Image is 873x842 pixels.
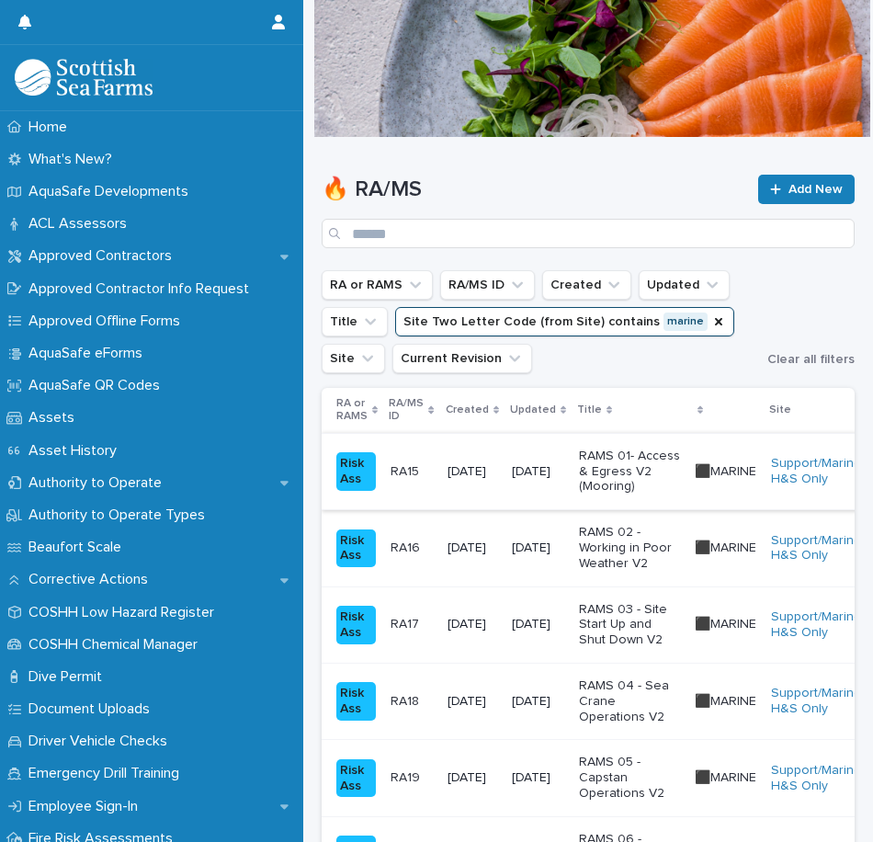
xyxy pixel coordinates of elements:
button: RA or RAMS [322,270,433,300]
button: Current Revision [392,344,532,373]
p: Title [577,400,602,420]
p: Approved Contractors [21,247,187,265]
p: [DATE] [512,464,564,480]
p: RA18 [391,690,423,710]
h1: 🔥 RA/MS [322,176,747,203]
p: RA/MS ID [389,393,424,427]
p: RAMS 01- Access & Egress V2 (Mooring) [579,449,680,495]
p: ACL Assessors [21,215,142,233]
img: bPIBxiqnSb2ggTQWdOVV [15,59,153,96]
p: [DATE] [448,770,497,786]
p: [DATE] [512,617,564,632]
button: Updated [639,270,730,300]
p: Site [769,400,791,420]
p: AquaSafe QR Codes [21,377,175,394]
p: [DATE] [448,464,497,480]
p: [DATE] [512,770,564,786]
p: Corrective Actions [21,571,163,588]
p: RAMS 03 - Site Start Up and Shut Down V2 [579,602,680,648]
a: Support/Marine H&S Only [771,686,862,717]
p: What's New? [21,151,127,168]
p: AquaSafe eForms [21,345,157,362]
p: [DATE] [512,540,564,556]
p: RA17 [391,613,423,632]
div: Risk Ass [336,759,376,798]
p: Driver Vehicle Checks [21,733,182,750]
button: Site Two Letter Code (from Site) [395,307,734,336]
p: ⬛MARINE [695,461,760,480]
a: Add New [758,175,855,204]
p: Assets [21,409,89,427]
p: Home [21,119,82,136]
button: Created [542,270,631,300]
p: Authority to Operate [21,474,176,492]
input: Search [322,219,855,248]
span: Clear all filters [767,353,855,366]
p: Emergency Drill Training [21,765,194,782]
p: ⬛MARINE [695,613,760,632]
p: [DATE] [448,617,497,632]
p: Updated [510,400,556,420]
div: Risk Ass [336,682,376,721]
button: Site [322,344,385,373]
div: Risk Ass [336,529,376,568]
div: Risk Ass [336,606,376,644]
p: Approved Contractor Info Request [21,280,264,298]
a: Support/Marine H&S Only [771,456,862,487]
p: RA15 [391,461,423,480]
button: Clear all filters [760,346,855,373]
a: Support/Marine H&S Only [771,533,862,564]
a: Support/Marine H&S Only [771,763,862,794]
p: RA19 [391,767,424,786]
p: Authority to Operate Types [21,506,220,524]
p: RA16 [391,537,424,556]
p: Dive Permit [21,668,117,686]
a: Support/Marine H&S Only [771,609,862,641]
span: Add New [788,183,843,196]
p: ⬛MARINE [695,767,760,786]
p: RAMS 02 - Working in Poor Weather V2 [579,525,680,571]
p: RAMS 05 - Capstan Operations V2 [579,755,680,801]
div: Risk Ass [336,452,376,491]
p: RAMS 04 - Sea Crane Operations V2 [579,678,680,724]
p: [DATE] [448,540,497,556]
p: Employee Sign-In [21,798,153,815]
p: Approved Offline Forms [21,313,195,330]
p: [DATE] [512,694,564,710]
p: Document Uploads [21,700,164,718]
button: Title [322,307,388,336]
p: COSHH Low Hazard Register [21,604,229,621]
p: COSHH Chemical Manager [21,636,212,654]
p: Asset History [21,442,131,460]
p: Created [446,400,489,420]
p: AquaSafe Developments [21,183,203,200]
p: ⬛MARINE [695,690,760,710]
button: RA/MS ID [440,270,535,300]
p: RA or RAMS [336,393,368,427]
p: Beaufort Scale [21,539,136,556]
p: ⬛MARINE [695,537,760,556]
p: [DATE] [448,694,497,710]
